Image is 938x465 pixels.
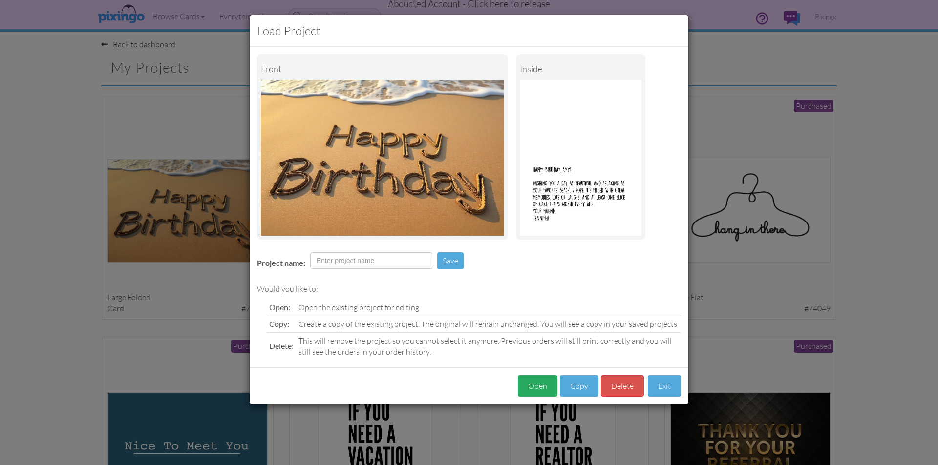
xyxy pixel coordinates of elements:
[257,283,681,295] div: Would you like to:
[296,316,681,332] td: Create a copy of the existing project. The original will remain unchanged. You will see a copy in...
[310,252,432,269] input: Enter project name
[648,375,681,397] button: Exit
[560,375,598,397] button: Copy
[257,258,305,269] label: Project name:
[601,375,644,397] button: Delete
[257,22,681,39] h3: Load Project
[296,332,681,360] td: This will remove the project so you cannot select it anymore. Previous orders will still print co...
[269,303,290,312] span: Open:
[520,80,641,236] img: Portrait Image
[269,319,289,328] span: Copy:
[296,300,681,316] td: Open the existing project for editing
[261,80,504,236] img: Landscape Image
[437,252,464,269] button: Save
[261,58,504,80] div: Front
[518,375,557,397] button: Open
[520,58,641,80] div: inside
[269,341,294,350] span: Delete:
